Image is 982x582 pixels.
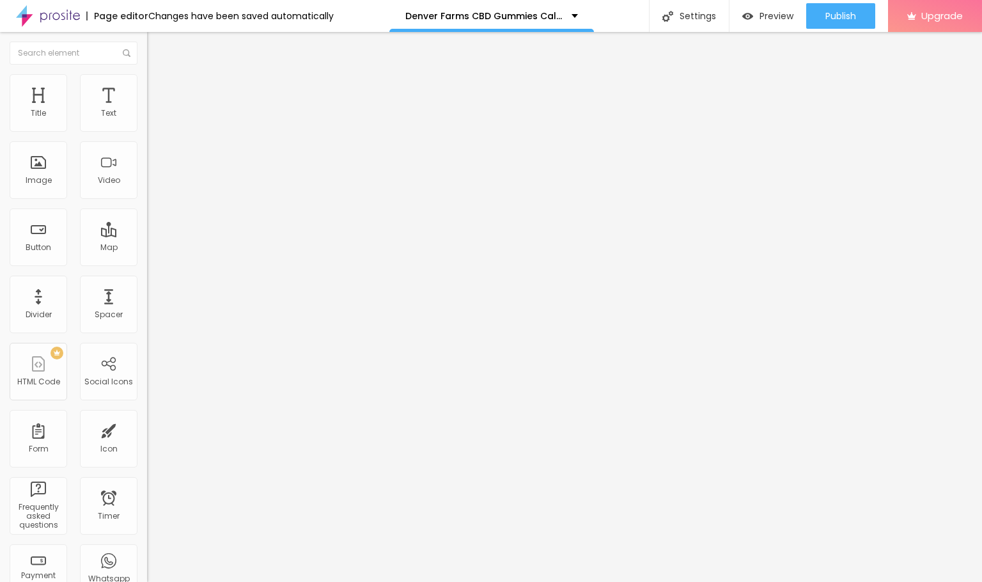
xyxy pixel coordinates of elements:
p: Denver Farms CBD Gummies Calm Your Mind, Your Body [405,12,562,20]
span: Publish [825,11,856,21]
div: Button [26,243,51,252]
button: Preview [729,3,806,29]
div: Social Icons [84,377,133,386]
img: Icone [123,49,130,57]
input: Search element [10,42,137,65]
div: Icon [100,444,118,453]
div: Text [101,109,116,118]
div: Spacer [95,310,123,319]
div: HTML Code [17,377,60,386]
div: Title [31,109,46,118]
div: Form [29,444,49,453]
img: view-1.svg [742,11,753,22]
div: Page editor [86,12,148,20]
div: Video [98,176,120,185]
div: Divider [26,310,52,319]
span: Preview [760,11,793,21]
button: Publish [806,3,875,29]
div: Frequently asked questions [13,503,63,530]
div: Timer [98,512,120,521]
div: Changes have been saved automatically [148,12,334,20]
div: Image [26,176,52,185]
div: Map [100,243,118,252]
img: Icone [662,11,673,22]
span: Upgrade [921,10,963,21]
iframe: Editor [147,32,982,582]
